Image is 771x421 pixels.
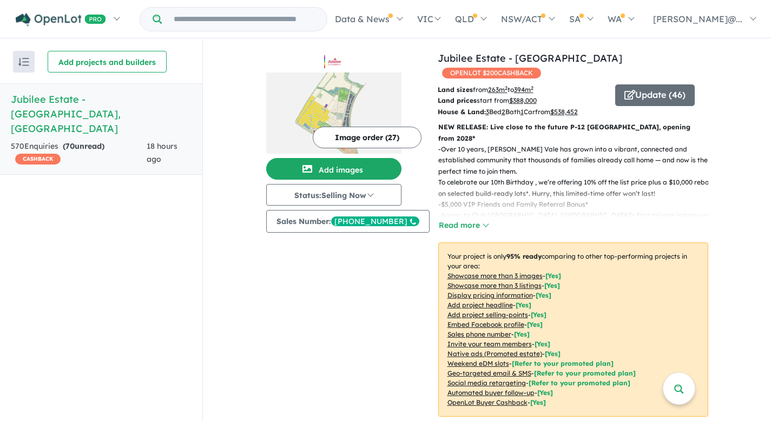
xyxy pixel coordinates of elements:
[545,350,561,358] span: [Yes]
[447,272,543,280] u: Showcase more than 3 images
[48,51,167,73] button: Add projects and builders
[545,272,561,280] span: [ Yes ]
[488,85,508,94] u: 263 m
[530,398,546,406] span: [Yes]
[536,291,551,299] span: [ Yes ]
[447,350,542,358] u: Native ads (Promoted estate)
[15,154,61,165] span: CASHBACK
[447,301,513,309] u: Add project headline
[266,51,401,154] a: Jubilee Estate - Wyndham Vale LogoJubilee Estate - Wyndham Vale
[512,359,614,367] span: [Refer to your promoted plan]
[544,281,560,290] span: [ Yes ]
[447,389,535,397] u: Automated buyer follow-up
[447,330,511,338] u: Sales phone number
[438,199,717,210] p: - $5,000 VIP Friends and Family Referral Bonus*
[266,184,401,206] button: Status:Selling Now
[438,96,477,104] b: Land prices
[514,85,533,94] u: 394 m
[447,311,528,319] u: Add project selling-points
[615,84,695,106] button: Update (46)
[271,55,397,68] img: Jubilee Estate - Wyndham Vale Logo
[537,389,553,397] span: [Yes]
[534,369,636,377] span: [Refer to your promoted plan]
[147,141,177,164] span: 18 hours ago
[514,330,530,338] span: [ Yes ]
[438,52,622,64] a: Jubilee Estate - [GEOGRAPHIC_DATA]
[653,14,742,24] span: [PERSON_NAME]@...
[438,85,473,94] b: Land sizes
[531,311,546,319] span: [ Yes ]
[438,210,717,243] p: - Access to Club [GEOGRAPHIC_DATA], [GEOGRAPHIC_DATA]’s first private indoor water park which fea...
[447,359,509,367] u: Weekend eDM slots
[447,340,532,348] u: Invite your team members
[535,340,550,348] span: [ Yes ]
[447,379,526,387] u: Social media retargeting
[63,141,104,151] strong: ( unread)
[447,369,531,377] u: Geo-targeted email & SMS
[505,85,508,91] sup: 2
[266,158,401,180] button: Add images
[531,85,533,91] sup: 2
[486,108,489,116] u: 3
[447,281,542,290] u: Showcase more than 3 listings
[438,108,486,116] b: House & Land:
[447,291,533,299] u: Display pricing information
[11,92,192,136] h5: Jubilee Estate - [GEOGRAPHIC_DATA] , [GEOGRAPHIC_DATA]
[447,398,528,406] u: OpenLot Buyer Cashback
[438,107,607,117] p: Bed Bath Car from
[18,58,29,66] img: sort.svg
[506,252,542,260] b: 95 % ready
[527,320,543,328] span: [ Yes ]
[529,379,630,387] span: [Refer to your promoted plan]
[438,122,708,144] p: NEW RELEASE: Live close to the future P-12 [GEOGRAPHIC_DATA], opening from 2028*
[331,216,419,226] div: [PHONE_NUMBER]
[438,242,708,417] p: Your project is only comparing to other top-performing projects in your area: - - - - - - - - - -...
[438,144,717,199] p: - Over 10 years, [PERSON_NAME] Vale has grown into a vibrant, connected and established community...
[65,141,75,151] span: 70
[266,210,430,233] button: Sales Number:[PHONE_NUMBER]
[438,219,489,232] button: Read more
[438,84,607,95] p: from
[16,13,106,27] img: Openlot PRO Logo White
[313,127,421,148] button: Image order (27)
[266,73,401,154] img: Jubilee Estate - Wyndham Vale
[502,108,505,116] u: 2
[438,95,607,106] p: start from
[442,68,541,78] span: OPENLOT $ 200 CASHBACK
[11,140,147,166] div: 570 Enquir ies
[520,108,524,116] u: 1
[164,8,325,31] input: Try estate name, suburb, builder or developer
[516,301,531,309] span: [ Yes ]
[509,96,537,104] u: $ 388,000
[508,85,533,94] span: to
[447,320,524,328] u: Embed Facebook profile
[550,108,578,116] u: $ 538,452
